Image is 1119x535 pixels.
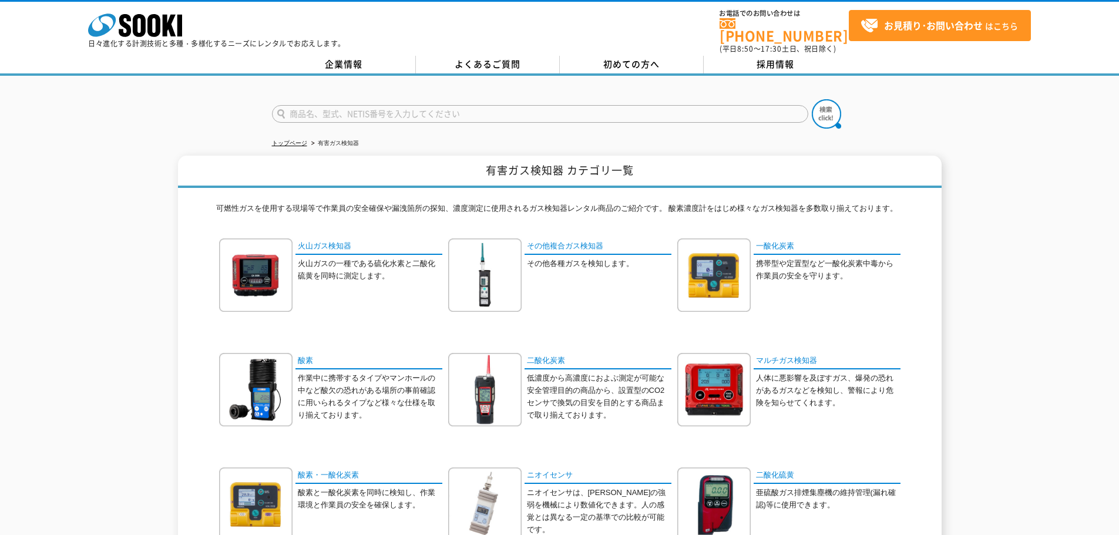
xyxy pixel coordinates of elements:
[295,353,442,370] a: 酸素
[448,238,522,312] img: その他複合ガス検知器
[756,372,900,409] p: 人体に悪影響を及ぼすガス、爆発の恐れがあるガスなどを検知し、警報により危険を知らせてくれます。
[416,56,560,73] a: よくあるご質問
[677,238,751,312] img: 一酸化炭素
[754,238,900,255] a: 一酸化炭素
[754,467,900,484] a: 二酸化硫黄
[720,43,836,54] span: (平日 ～ 土日、祝日除く)
[677,353,751,426] img: マルチガス検知器
[720,18,849,42] a: [PHONE_NUMBER]
[761,43,782,54] span: 17:30
[603,58,660,70] span: 初めての方へ
[298,258,442,282] p: 火山ガスの一種である硫化水素と二酸化硫黄を同時に測定します。
[88,40,345,47] p: 日々進化する計測技術と多種・多様化するニーズにレンタルでお応えします。
[525,238,671,255] a: その他複合ガス検知器
[272,105,808,123] input: 商品名、型式、NETIS番号を入力してください
[720,10,849,17] span: お電話でのお問い合わせは
[298,487,442,512] p: 酸素と一酸化炭素を同時に検知し、作業環境と作業員の安全を確保します。
[756,487,900,512] p: 亜硫酸ガス排煙集塵機の維持管理(漏れ確認)等に使用できます。
[448,353,522,426] img: 二酸化炭素
[884,18,983,32] strong: お見積り･お問い合わせ
[849,10,1031,41] a: お見積り･お問い合わせはこちら
[525,353,671,370] a: 二酸化炭素
[527,372,671,421] p: 低濃度から高濃度におよぶ測定が可能な安全管理目的の商品から、設置型のCO2センサで換気の目安を目的とする商品まで取り揃えております。
[295,467,442,484] a: 酸素・一酸化炭素
[219,238,293,312] img: 火山ガス検知器
[216,203,903,221] p: 可燃性ガスを使用する現場等で作業員の安全確保や漏洩箇所の探知、濃度測定に使用されるガス検知器レンタル商品のご紹介です。 酸素濃度計をはじめ様々なガス検知器を多数取り揃えております。
[812,99,841,129] img: btn_search.png
[704,56,848,73] a: 採用情報
[754,353,900,370] a: マルチガス検知器
[756,258,900,282] p: 携帯型や定置型など一酸化炭素中毒から作業員の安全を守ります。
[737,43,754,54] span: 8:50
[272,56,416,73] a: 企業情報
[295,238,442,255] a: 火山ガス検知器
[527,258,671,270] p: その他各種ガスを検知します。
[861,17,1018,35] span: はこちら
[178,156,942,188] h1: 有害ガス検知器 カテゴリ一覧
[560,56,704,73] a: 初めての方へ
[525,467,671,484] a: ニオイセンサ
[298,372,442,421] p: 作業中に携帯するタイプやマンホールの中など酸欠の恐れがある場所の事前確認に用いられるタイプなど様々な仕様を取り揃えております。
[272,140,307,146] a: トップページ
[309,137,359,150] li: 有害ガス検知器
[219,353,293,426] img: 酸素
